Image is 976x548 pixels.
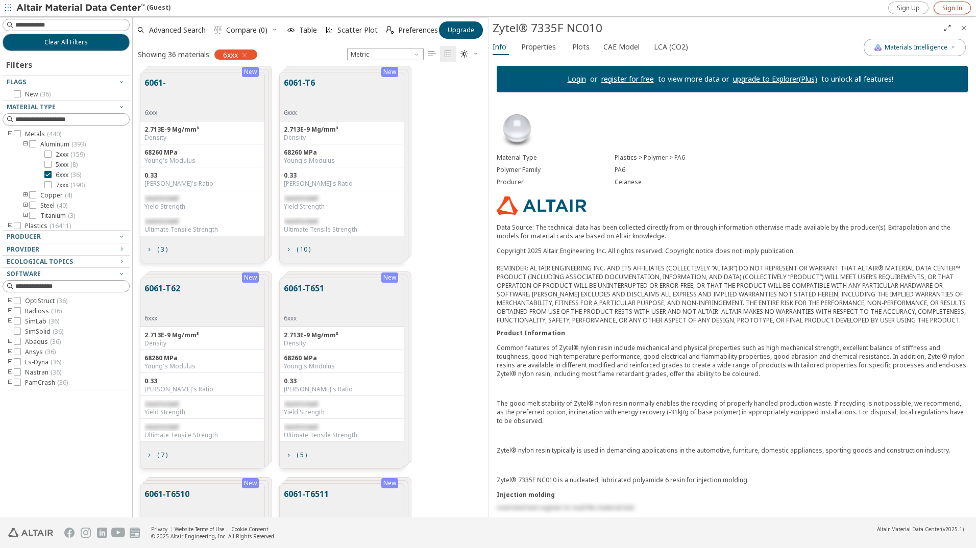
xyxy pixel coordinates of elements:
[284,362,400,370] div: Young's Modulus
[157,246,167,253] span: ( 3 )
[888,2,929,14] a: Sign Up
[25,297,67,305] span: OptiStruct
[939,20,956,36] button: Full Screen
[3,231,130,243] button: Producer
[284,282,324,314] button: 6061-T651
[25,90,51,98] span: New
[497,109,538,150] img: Material Type Image
[284,354,400,362] div: 68260 MPa
[284,314,324,322] div: 6xxx
[497,223,968,240] p: Data Source: The technical data has been collected directly from or through information otherwise...
[897,4,920,12] span: Sign Up
[22,212,29,220] i: toogle group
[51,368,61,377] span: ( 36 )
[3,101,130,113] button: Material Type
[284,400,318,408] span: restricted
[456,46,483,62] button: Theme
[3,243,130,256] button: Provider
[144,126,260,134] div: 2.713E-9 Mg/mm³
[497,399,968,425] p: The good melt stability of Zytel® nylon resin normally enables the recycling of properly handled ...
[386,26,394,34] i: 
[7,297,14,305] i: toogle group
[48,317,59,326] span: ( 36 )
[284,226,400,234] div: Ultimate Tensile Strength
[493,39,506,55] span: Info
[381,67,398,77] div: New
[226,27,267,34] span: Compare (0)
[16,3,147,13] img: Altair Material Data Center
[70,150,85,159] span: ( 159 )
[497,343,968,378] p: Common features of Zytel® nylon resin include mechanical and physical properties such as high mec...
[56,161,78,169] span: 5xxx
[144,362,260,370] div: Young's Modulus
[149,27,206,34] span: Advanced Search
[144,157,260,165] div: Young's Modulus
[144,488,189,520] button: 6061-T6510
[284,180,400,188] div: [PERSON_NAME]'s Ratio
[3,76,130,88] button: Flags
[885,43,947,52] span: Materials Intelligence
[25,379,68,387] span: PamCrash
[133,65,488,517] div: grid
[51,358,61,366] span: ( 36 )
[22,202,29,210] i: toogle group
[284,385,400,393] div: [PERSON_NAME]'s Ratio
[284,148,400,157] div: 68260 MPa
[568,74,586,84] a: Login
[22,191,29,200] i: toogle group
[381,272,398,283] div: New
[284,77,315,109] button: 6061-T6
[144,194,178,203] span: restricted
[25,130,61,138] span: Metals
[284,431,400,439] div: Ultimate Tensile Strength
[56,151,85,159] span: 2xxx
[25,328,63,336] span: SimSolid
[284,488,329,520] button: 6061-T6511
[7,368,14,377] i: toogle group
[7,78,26,86] span: Flags
[7,338,14,346] i: toogle group
[50,221,71,230] span: ( 16411 )
[572,39,590,55] span: Plots
[493,20,939,36] div: Zytel® 7335F NC010
[497,446,968,455] p: Zytel® nylon resin typically is used in demanding applications in the automotive, furniture, dome...
[68,211,75,220] span: ( 3 )
[242,478,259,488] div: New
[242,67,259,77] div: New
[140,445,172,465] button: ( 7 )
[25,338,61,346] span: Abaqus
[22,140,29,148] i: toogle group
[157,452,167,458] span: ( 7 )
[601,74,654,84] a: register for free
[144,408,260,416] div: Yield Strength
[242,272,259,283] div: New
[284,171,400,180] div: 0.33
[214,26,222,34] i: 
[460,50,469,58] i: 
[603,39,640,55] span: CAE Model
[65,191,72,200] span: ( 4 )
[337,27,378,34] span: Scatter Plot
[497,178,615,186] div: Producer
[25,348,56,356] span: Ansys
[7,358,14,366] i: toogle group
[284,126,400,134] div: 2.713E-9 Mg/mm³
[398,27,438,34] span: Preferences
[144,109,166,117] div: 6xxx
[497,154,615,162] div: Material Type
[144,377,260,385] div: 0.33
[521,39,556,55] span: Properties
[53,327,63,336] span: ( 36 )
[284,203,400,211] div: Yield Strength
[284,408,400,416] div: Yield Strength
[57,201,67,210] span: ( 40 )
[654,39,688,55] span: LCA (CO2)
[151,533,276,540] div: © 2025 Altair Engineering, Inc. All Rights Reserved.
[280,239,315,260] button: ( 10 )
[497,476,968,484] p: Zytel® 7335F NC010 is a nucleated, lubricated polyamide 6 resin for injection molding.
[874,43,882,52] img: AI Copilot
[144,314,180,322] div: 6xxx
[140,239,172,260] button: ( 3 )
[284,134,400,142] div: Density
[144,354,260,362] div: 68260 MPa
